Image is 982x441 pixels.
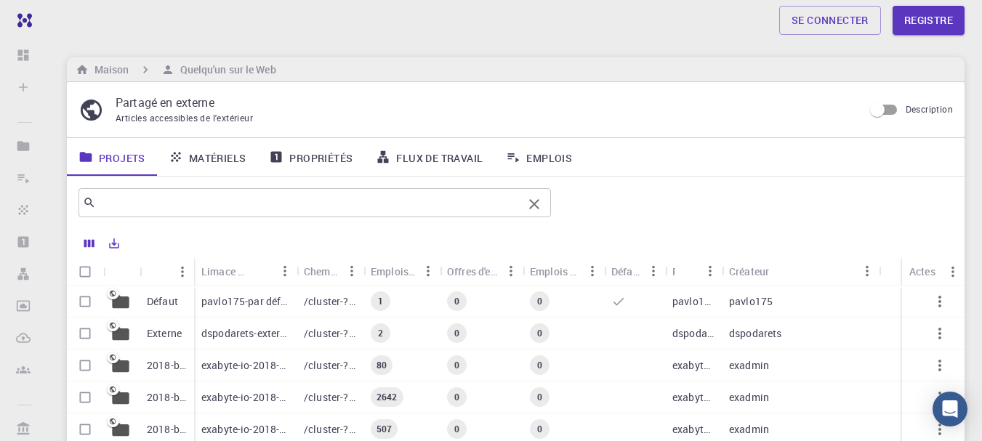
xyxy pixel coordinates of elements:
font: Matériels [189,150,246,164]
font: Se connecter [792,13,869,27]
font: /cluster-???-share/groups/exabyte-io/exabyte-io-2018-bg-étude-phase-iii [304,390,645,404]
a: Se connecter [779,6,881,35]
div: Emplois Total [363,257,440,286]
font: exadmin [729,358,769,372]
button: Menu [642,259,665,283]
div: Ouvrir Intercom Messenger [933,392,967,426]
font: 0 [537,391,542,402]
font: 2642 [377,391,398,402]
font: 0 [454,295,459,307]
font: exabyte-io [672,390,721,404]
font: 0 [454,391,459,402]
font: Offres d'emploi [447,264,517,278]
font: 0 [537,295,542,307]
div: Offres d'emploi [440,257,523,286]
font: /cluster-???-share/groups/exabyte-io/exabyte-io-2018-bg-study-phase-i-ph [304,358,653,372]
div: Emplois actifs [523,257,604,286]
button: Exporter [102,232,126,255]
font: exabyte-io-2018-bg-étude-phase-iii [201,390,363,404]
font: 0 [537,423,542,434]
font: /cluster-???-home/dspodarets/dspodarets-external [304,326,543,340]
font: Registre [904,13,953,27]
button: Trier [148,260,171,283]
font: exabyte-io-2018-bg-étude-phase-i-ph [201,358,372,372]
button: Trier [675,259,699,283]
font: exadmin [729,422,769,436]
font: Défaut [611,264,643,278]
font: exabyte-io [672,358,721,372]
font: Partagé en externe [116,94,214,110]
font: pavlo175-par défaut [201,294,297,308]
img: logo [12,13,32,28]
button: Menu [856,259,879,283]
div: Défaut [604,257,665,286]
font: 0 [537,359,542,371]
font: dspodarets [672,326,725,340]
font: Défaut [147,294,178,308]
font: 2018-bg-étude-phase-III [147,390,257,404]
font: Emplois Total [371,264,435,278]
button: Trier [769,259,792,283]
font: /cluster-???-home/pavlo175/pavlo175-default [304,294,520,308]
a: Registre [893,6,965,35]
div: Chemin CLI [297,257,363,286]
font: /cluster-???-share/groups/exabyte-io/exabyte-io-2018-bg-étude-phase-i [304,422,638,436]
font: Emplois [526,150,572,164]
font: 0 [454,327,459,339]
font: Limace comptable [201,264,287,278]
font: 80 [377,359,387,371]
font: 0 [454,359,459,371]
font: 2 [378,327,383,339]
font: Chemin CLI [304,264,358,278]
button: Menu [581,259,604,283]
button: Menu [171,260,194,283]
font: 1 [378,295,383,307]
font: exabyte-io-2018-bg-étude-phase-i [201,422,358,436]
font: Externe [147,326,182,340]
font: 2018-bg-étude-phase-I [147,422,251,436]
font: Flux de travail [396,150,483,164]
nav: fil d'Ariane [73,62,279,78]
button: Menu [416,259,440,283]
div: Icône [103,257,140,286]
button: Menu [941,260,965,283]
div: Actes [902,257,965,286]
font: Actes [909,264,935,278]
font: pavlo175 [672,294,716,308]
font: pavlo175 [729,294,773,308]
font: 0 [454,423,459,434]
font: Description [906,103,953,115]
font: Créateur [729,264,769,278]
button: Menu [499,259,523,283]
font: Articles accessibles de l'extérieur [116,112,253,124]
button: Menu [340,259,363,283]
div: Nom [140,257,194,286]
button: Menu [699,259,722,283]
div: Créateur [722,257,879,286]
font: exabyte-io [672,422,721,436]
button: Trier [250,259,273,283]
font: Propriétés [289,150,353,164]
font: 0 [537,327,542,339]
font: exadmin [729,390,769,404]
div: Limace comptable [194,257,297,286]
font: 507 [377,423,392,434]
button: Menu [273,259,297,283]
font: Emplois actifs [530,264,597,278]
font: dspodarets-externe [201,326,291,340]
font: dspodarets [729,326,782,340]
font: Maison [94,62,129,76]
font: 2018-bg-étude-phase-i-ph [147,358,267,372]
div: Propriétaire [665,257,722,286]
font: Quelqu'un sur le Web [180,62,276,76]
font: Projets [99,150,145,164]
button: Colonnes [77,232,102,255]
button: Clair [523,193,546,216]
